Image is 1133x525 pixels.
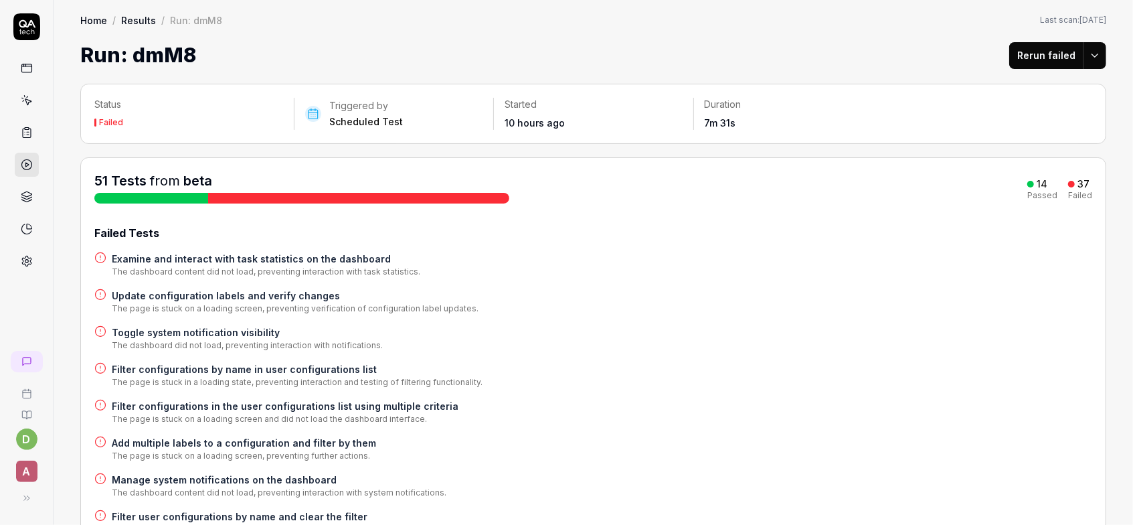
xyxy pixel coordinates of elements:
[5,378,48,399] a: Book a call with us
[80,40,196,70] h1: Run: dmM8
[112,510,420,524] a: Filter user configurations by name and clear the filter
[1040,14,1106,26] button: Last scan:[DATE]
[112,289,478,303] a: Update configuration labels and verify changes
[11,351,43,372] a: New conversation
[1027,192,1057,200] div: Passed
[112,450,376,462] div: The page is stuck on a loading screen, preventing further actions.
[150,173,180,189] span: from
[112,376,483,388] div: The page is stuck in a loading state, preventing interaction and testing of filtering functionality.
[112,399,458,413] a: Filter configurations in the user configurations list using multiple criteria
[1068,192,1092,200] div: Failed
[80,13,107,27] a: Home
[112,325,383,340] a: Toggle system notification visibility
[121,13,156,27] a: Results
[705,98,882,111] p: Duration
[161,13,165,27] div: /
[112,487,446,499] div: The dashboard content did not load, preventing interaction with system notifications.
[329,115,403,129] div: Scheduled Test
[99,119,123,127] div: Failed
[112,473,446,487] a: Manage system notifications on the dashboard
[170,13,222,27] div: Run: dmM8
[1009,42,1083,69] button: Rerun failed
[1077,178,1090,190] div: 37
[505,117,565,129] time: 10 hours ago
[16,429,37,450] button: d
[112,362,483,376] a: Filter configurations by name in user configurations list
[112,436,376,450] a: Add multiple labels to a configuration and filter by them
[94,98,283,111] p: Status
[1079,15,1106,25] time: [DATE]
[112,340,383,352] div: The dashboard did not load, preventing interaction with notifications.
[94,173,147,189] span: 51 Tests
[505,98,682,111] p: Started
[5,399,48,421] a: Documentation
[705,117,736,129] time: 7m 31s
[183,173,212,189] a: beta
[112,266,420,278] div: The dashboard content did not load, preventing interaction with task statistics.
[112,13,116,27] div: /
[112,303,478,315] div: The page is stuck on a loading screen, preventing verification of configuration label updates.
[112,413,458,425] div: The page is stuck on a loading screen and did not load the dashboard interface.
[1040,14,1106,26] span: Last scan:
[5,450,48,485] button: A
[1037,178,1047,190] div: 14
[112,252,420,266] a: Examine and interact with task statistics on the dashboard
[94,225,1092,241] div: Failed Tests
[329,99,403,112] div: Triggered by
[16,461,37,482] span: A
